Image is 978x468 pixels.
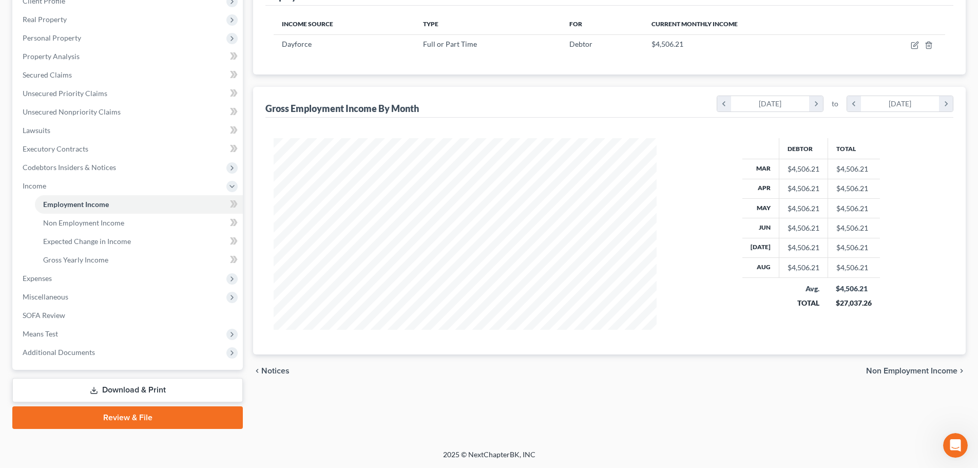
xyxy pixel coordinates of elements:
div: [DATE] [861,96,939,111]
a: Lawsuits [14,121,243,140]
a: Review & File [12,406,243,429]
th: Total [828,138,880,159]
h1: [PERSON_NAME] [50,5,117,13]
button: Non Employment Income chevron_right [866,367,966,375]
a: Non Employment Income [35,214,243,232]
span: Type [423,20,438,28]
div: Close [180,4,199,23]
span: Gross Yearly Income [43,255,108,264]
b: [DATE] [25,107,52,116]
div: Gross Employment Income By Month [265,102,419,115]
div: $4,506.21 [788,223,819,233]
button: Home [161,4,180,24]
button: go back [7,4,26,24]
div: 2025 © NextChapterBK, INC [197,450,782,468]
i: chevron_left [253,367,261,375]
div: $4,506.21 [836,284,872,294]
b: [DATE], [76,87,107,96]
span: Executory Contracts [23,144,88,153]
span: $4,506.21 [651,40,683,48]
span: Debtor [569,40,592,48]
td: $4,506.21 [828,258,880,277]
button: Send a message… [176,332,193,349]
i: chevron_left [847,96,861,111]
textarea: Message… [9,315,197,332]
div: [PERSON_NAME] • 5m ago [16,211,99,217]
span: Notices [261,367,290,375]
span: Unsecured Nonpriority Claims [23,107,121,116]
span: Personal Property [23,33,81,42]
a: Executory Contracts [14,140,243,158]
th: [DATE] [742,238,779,257]
div: $4,506.21 [788,263,819,273]
th: Mar [742,159,779,179]
span: Secured Claims [23,70,72,79]
td: $4,506.21 [828,179,880,198]
i: chevron_right [957,367,966,375]
div: Emma says… [8,81,197,232]
div: $4,506.21 [788,203,819,214]
a: Expected Change in Income [35,232,243,251]
div: $27,037.26 [836,298,872,308]
td: $4,506.21 [828,218,880,238]
a: Download & Print [12,378,243,402]
div: TOTAL [787,298,819,308]
td: $4,506.21 [828,198,880,218]
a: Employment Income [35,195,243,214]
button: Gif picker [32,336,41,345]
th: Apr [742,179,779,198]
span: Expenses [23,274,52,283]
div: $4,506.21 [788,164,819,174]
i: chevron_left [717,96,731,111]
button: Emoji picker [16,336,24,345]
span: Additional Documents [23,348,95,357]
span: For [569,20,582,28]
span: Unsecured Priority Claims [23,89,107,98]
span: Means Test [23,329,58,338]
span: Real Property [23,15,67,24]
a: Help Center [16,163,139,181]
i: chevron_right [939,96,953,111]
span: Income Source [282,20,333,28]
th: Jun [742,218,779,238]
span: Full or Part Time [423,40,477,48]
div: [DATE] [731,96,810,111]
iframe: Intercom live chat [943,433,968,458]
a: Property Analysis [14,47,243,66]
td: $4,506.21 [828,159,880,179]
button: Upload attachment [49,336,57,345]
span: Codebtors Insiders & Notices [23,163,116,172]
div: In observance of the NextChapter team will be out of office on . Our team will be unavailable for... [16,87,160,157]
a: SOFA Review [14,306,243,325]
b: [DATE] [25,148,52,156]
span: Current Monthly Income [651,20,738,28]
div: We encourage you to use the to answer any questions and we will respond to any unanswered inquiri... [16,162,160,202]
a: Secured Claims [14,66,243,84]
span: Miscellaneous [23,292,68,301]
div: In observance of[DATE],the NextChapter team will be out of office on[DATE]. Our team will be unav... [8,81,168,209]
span: Income [23,181,46,190]
button: chevron_left Notices [253,367,290,375]
td: $4,506.21 [828,238,880,257]
th: Debtor [779,138,828,159]
button: Start recording [65,336,73,345]
span: Non Employment Income [866,367,957,375]
span: Dayforce [282,40,312,48]
span: Expected Change in Income [43,237,131,246]
span: SOFA Review [23,311,65,320]
th: Aug [742,258,779,277]
a: Gross Yearly Income [35,251,243,269]
a: Unsecured Priority Claims [14,84,243,103]
p: Active [50,13,70,23]
span: Non Employment Income [43,218,124,227]
div: $4,506.21 [788,183,819,194]
span: to [832,99,838,109]
span: Property Analysis [23,52,80,61]
div: Avg. [787,284,819,294]
span: Employment Income [43,200,109,209]
img: Profile image for Emma [29,6,46,22]
a: Unsecured Nonpriority Claims [14,103,243,121]
i: chevron_right [809,96,823,111]
span: Lawsuits [23,126,50,135]
th: May [742,198,779,218]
